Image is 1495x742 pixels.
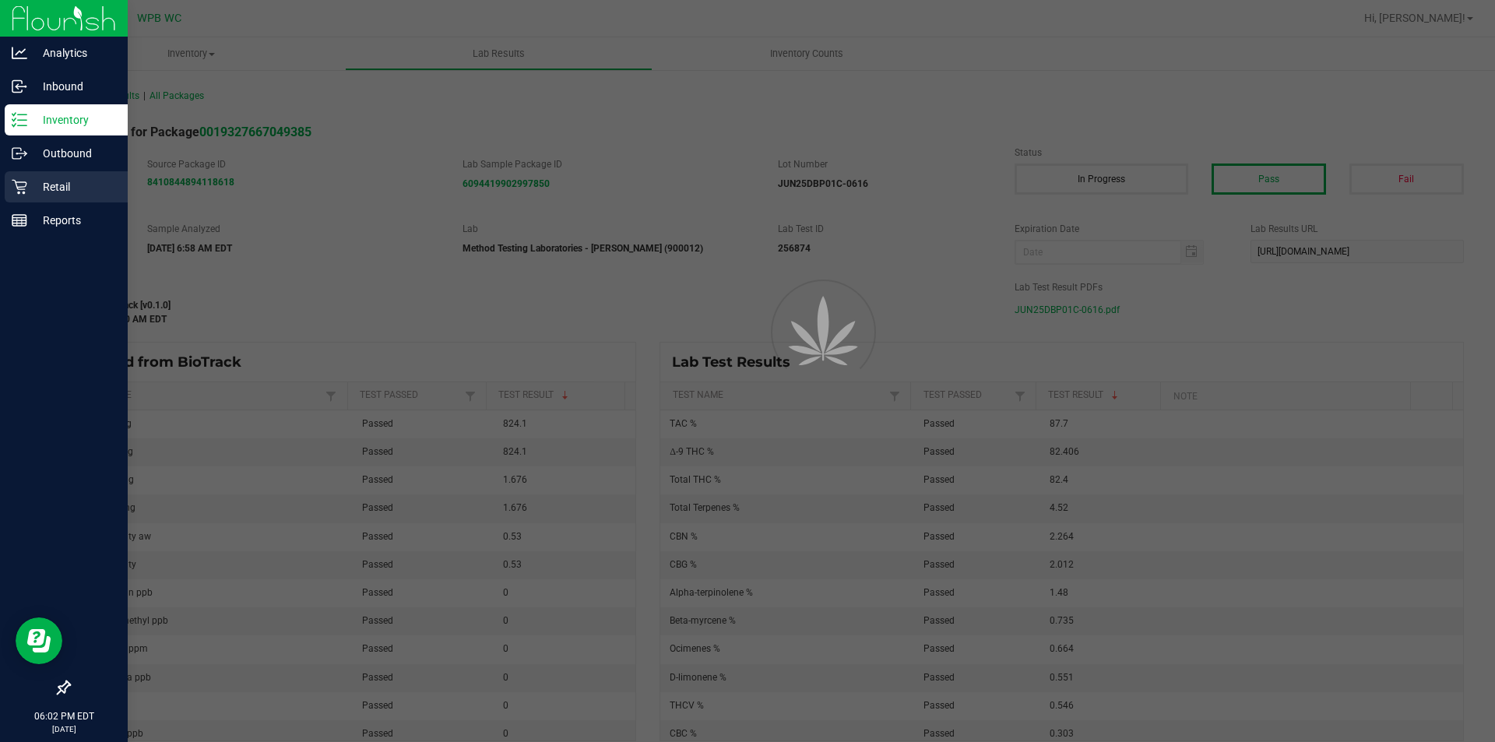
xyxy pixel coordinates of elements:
[12,45,27,61] inline-svg: Analytics
[27,44,121,62] p: Analytics
[12,213,27,228] inline-svg: Reports
[12,179,27,195] inline-svg: Retail
[7,723,121,735] p: [DATE]
[7,709,121,723] p: 06:02 PM EDT
[12,112,27,128] inline-svg: Inventory
[12,146,27,161] inline-svg: Outbound
[27,77,121,96] p: Inbound
[16,617,62,664] iframe: Resource center
[27,144,121,163] p: Outbound
[27,211,121,230] p: Reports
[27,178,121,196] p: Retail
[12,79,27,94] inline-svg: Inbound
[27,111,121,129] p: Inventory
